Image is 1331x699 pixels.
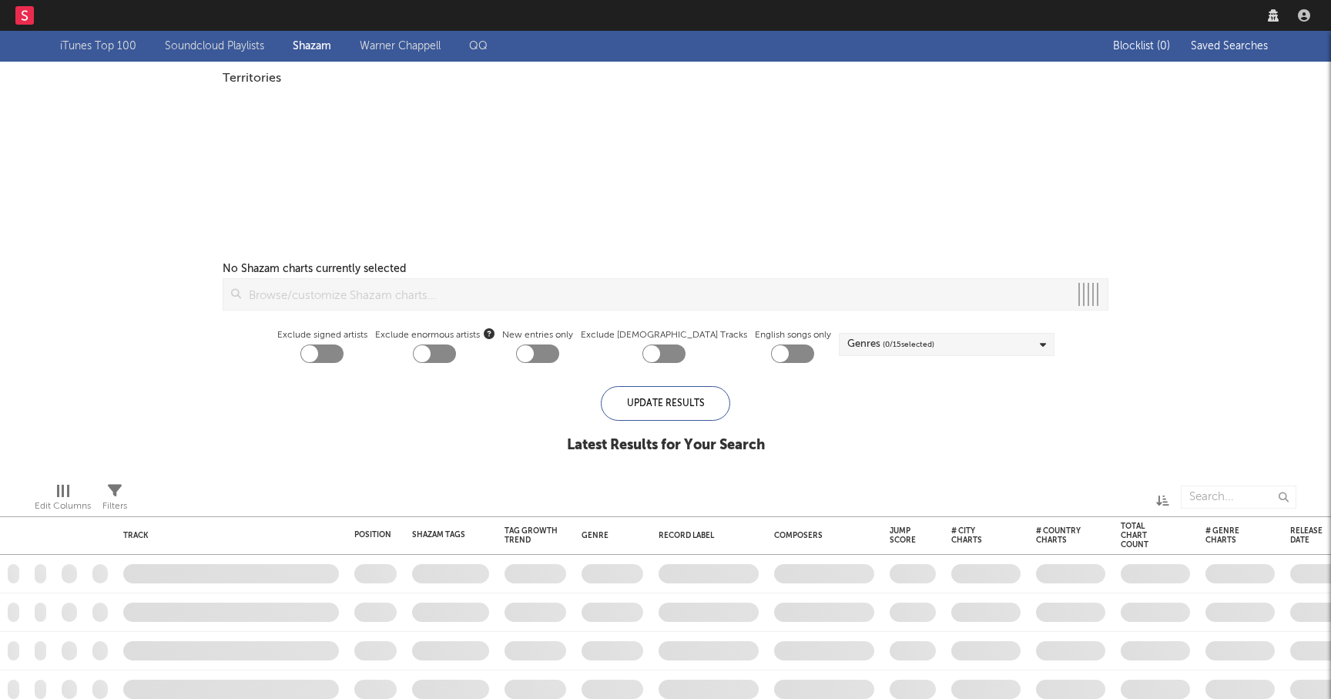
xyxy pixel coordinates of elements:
[951,526,997,545] div: # City Charts
[1121,522,1167,549] div: Total Chart Count
[102,497,127,516] div: Filters
[502,326,573,344] label: New entries only
[505,526,558,545] div: Tag Growth Trend
[1191,41,1271,52] span: Saved Searches
[35,497,91,516] div: Edit Columns
[1157,41,1170,52] span: ( 0 )
[223,260,406,278] div: No Shazam charts currently selected
[1290,526,1329,545] div: Release Date
[755,326,831,344] label: English songs only
[774,531,867,540] div: Composers
[277,326,367,344] label: Exclude signed artists
[412,530,466,539] div: Shazam Tags
[35,478,91,523] div: Edit Columns
[375,326,495,344] span: Exclude enormous artists
[354,530,391,539] div: Position
[102,478,127,523] div: Filters
[581,326,747,344] label: Exclude [DEMOGRAPHIC_DATA] Tracks
[469,37,488,55] a: QQ
[883,335,934,354] span: ( 0 / 15 selected)
[241,279,1069,310] input: Browse/customize Shazam charts...
[1036,526,1082,545] div: # Country Charts
[60,37,136,55] a: iTunes Top 100
[360,37,441,55] a: Warner Chappell
[1205,526,1252,545] div: # Genre Charts
[659,531,751,540] div: Record Label
[1113,41,1170,52] span: Blocklist
[582,531,635,540] div: Genre
[123,531,331,540] div: Track
[890,526,916,545] div: Jump Score
[223,69,1108,88] div: Territories
[601,386,730,421] div: Update Results
[1181,486,1296,509] input: Search...
[484,326,495,341] button: Exclude enormous artists
[165,37,264,55] a: Soundcloud Playlists
[567,436,765,455] div: Latest Results for Your Search
[847,335,934,354] div: Genres
[1186,40,1271,52] button: Saved Searches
